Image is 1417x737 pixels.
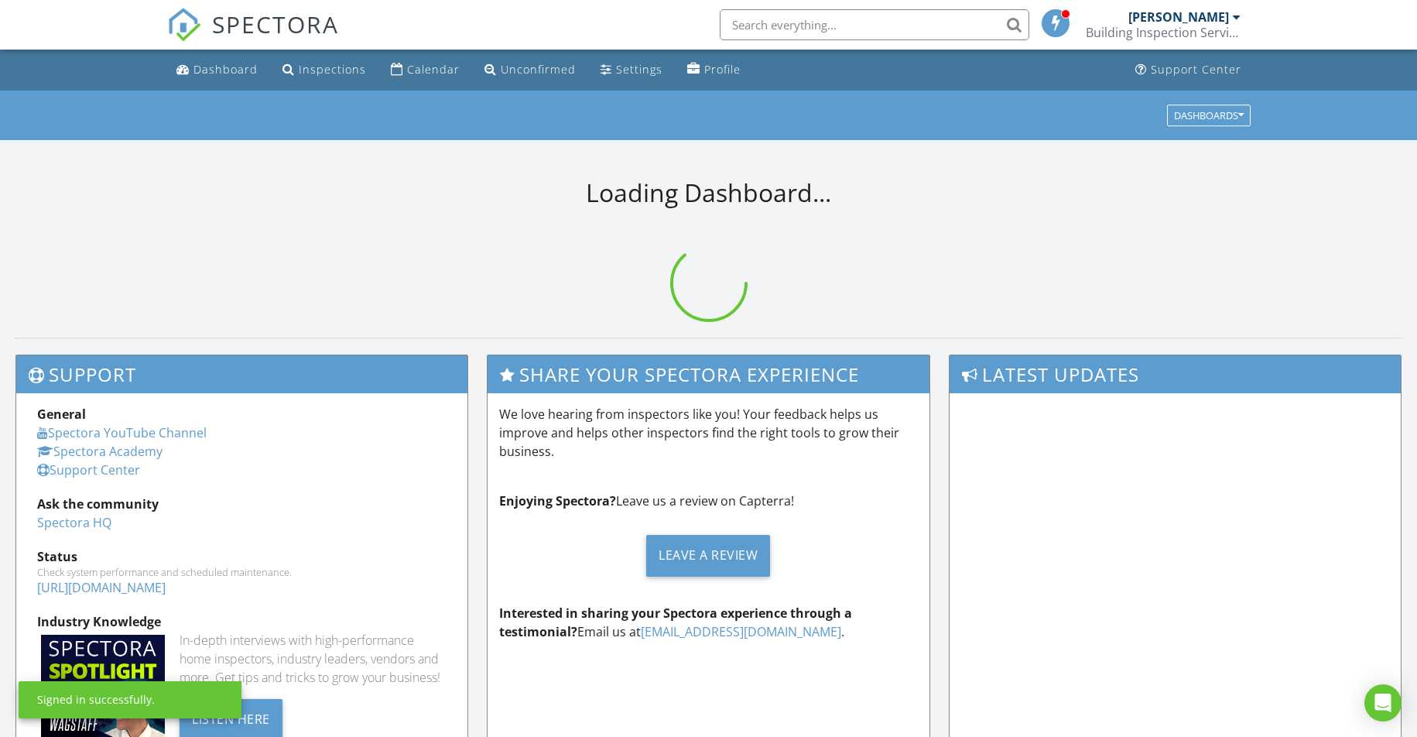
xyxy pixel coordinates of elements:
[170,56,264,84] a: Dashboard
[499,492,616,509] strong: Enjoying Spectora?
[167,21,339,53] a: SPECTORA
[704,62,741,77] div: Profile
[1174,110,1244,121] div: Dashboards
[37,514,111,531] a: Spectora HQ
[37,547,447,566] div: Status
[646,535,770,577] div: Leave a Review
[1151,62,1241,77] div: Support Center
[37,406,86,423] strong: General
[37,579,166,596] a: [URL][DOMAIN_NAME]
[37,495,447,513] div: Ask the community
[1364,684,1402,722] div: Open Intercom Messenger
[37,461,140,478] a: Support Center
[37,566,447,578] div: Check system performance and scheduled maintenance.
[720,9,1029,40] input: Search everything...
[193,62,258,77] div: Dashboard
[616,62,662,77] div: Settings
[180,710,282,727] a: Listen Here
[16,355,467,393] h3: Support
[641,623,841,640] a: [EMAIL_ADDRESS][DOMAIN_NAME]
[499,492,918,510] p: Leave us a review on Capterra!
[501,62,576,77] div: Unconfirmed
[1167,105,1251,126] button: Dashboards
[276,56,372,84] a: Inspections
[37,612,447,631] div: Industry Knowledge
[499,605,852,640] strong: Interested in sharing your Spectora experience through a testimonial?
[167,8,201,42] img: The Best Home Inspection Software - Spectora
[681,56,747,84] a: Profile
[499,523,918,588] a: Leave a Review
[1129,56,1248,84] a: Support Center
[37,443,163,460] a: Spectora Academy
[594,56,669,84] a: Settings
[499,405,918,461] p: We love hearing from inspectors like you! Your feedback helps us improve and helps other inspecto...
[950,355,1401,393] h3: Latest Updates
[37,692,155,708] div: Signed in successfully.
[212,8,339,40] span: SPECTORA
[499,604,918,641] p: Email us at .
[180,631,447,687] div: In-depth interviews with high-performance home inspectors, industry leaders, vendors and more. Ge...
[299,62,366,77] div: Inspections
[488,355,929,393] h3: Share Your Spectora Experience
[1086,25,1241,40] div: Building Inspection Services
[1128,9,1229,25] div: [PERSON_NAME]
[385,56,466,84] a: Calendar
[407,62,460,77] div: Calendar
[37,424,207,441] a: Spectora YouTube Channel
[478,56,582,84] a: Unconfirmed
